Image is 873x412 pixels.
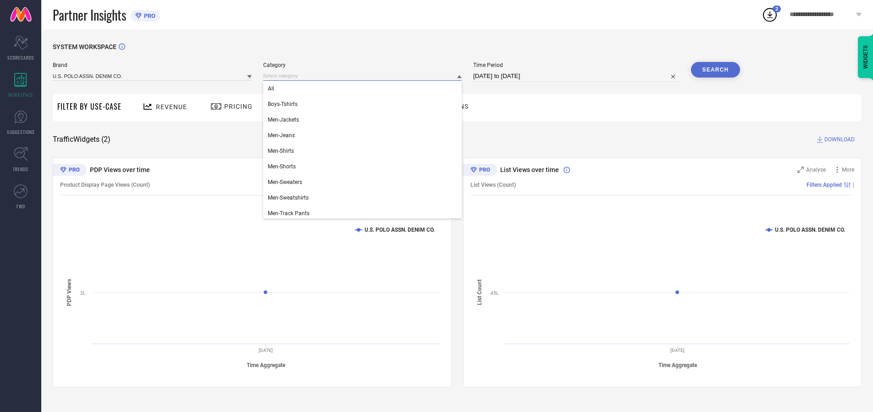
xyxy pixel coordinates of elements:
[365,227,435,233] text: U.S. POLO ASSN. DENIM CO.
[142,12,155,19] span: PRO
[53,43,116,50] span: SYSTEM WORKSPACE
[224,103,253,110] span: Pricing
[775,6,778,12] span: 2
[842,167,854,173] span: More
[60,182,150,188] span: Product Display Page Views (Count)
[263,174,462,190] div: Men-Sweaters
[263,96,462,112] div: Boys-Tshirts
[263,206,462,221] div: Men-Track Pants
[762,6,778,23] div: Open download list
[263,190,462,206] div: Men-Sweatshirts
[263,159,462,174] div: Men-Shorts
[268,210,309,217] span: Men-Track Pants
[7,54,34,61] span: SCORECARDS
[806,167,826,173] span: Analyse
[263,128,462,143] div: Men-Jeans
[268,85,274,92] span: All
[57,101,122,112] span: Filter By Use-Case
[53,164,87,178] div: Premium
[268,101,298,107] span: Boys-Tshirts
[807,182,842,188] span: Filters Applied
[13,166,28,173] span: TRENDS
[17,203,25,210] span: FWD
[8,91,33,98] span: WORKSPACE
[247,362,286,368] tspan: Time Aggregate
[268,163,296,170] span: Men-Shorts
[797,167,804,173] svg: Zoom
[824,135,855,144] span: DOWNLOAD
[658,362,697,368] tspan: Time Aggregate
[7,128,35,135] span: SUGGESTIONS
[80,290,86,295] text: 2L
[53,135,111,144] span: Traffic Widgets ( 2 )
[691,62,740,78] button: Search
[491,290,499,295] text: 45L
[670,348,685,353] text: [DATE]
[156,103,187,111] span: Revenue
[53,6,126,24] span: Partner Insights
[53,62,252,68] span: Brand
[263,62,462,68] span: Category
[470,182,516,188] span: List Views (Count)
[476,279,483,305] tspan: List Count
[463,164,497,178] div: Premium
[500,166,559,173] span: List Views over time
[473,62,680,68] span: Time Period
[268,132,295,139] span: Men-Jeans
[268,117,299,123] span: Men-Jackets
[268,195,309,201] span: Men-Sweatshirts
[263,143,462,159] div: Men-Shirts
[263,112,462,128] div: Men-Jackets
[263,71,462,81] input: Select category
[66,278,72,306] tspan: PDP Views
[853,182,854,188] span: |
[775,227,845,233] text: U.S. POLO ASSN. DENIM CO.
[268,148,294,154] span: Men-Shirts
[259,348,273,353] text: [DATE]
[268,179,302,185] span: Men-Sweaters
[473,71,680,82] input: Select time period
[263,81,462,96] div: All
[90,166,150,173] span: PDP Views over time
